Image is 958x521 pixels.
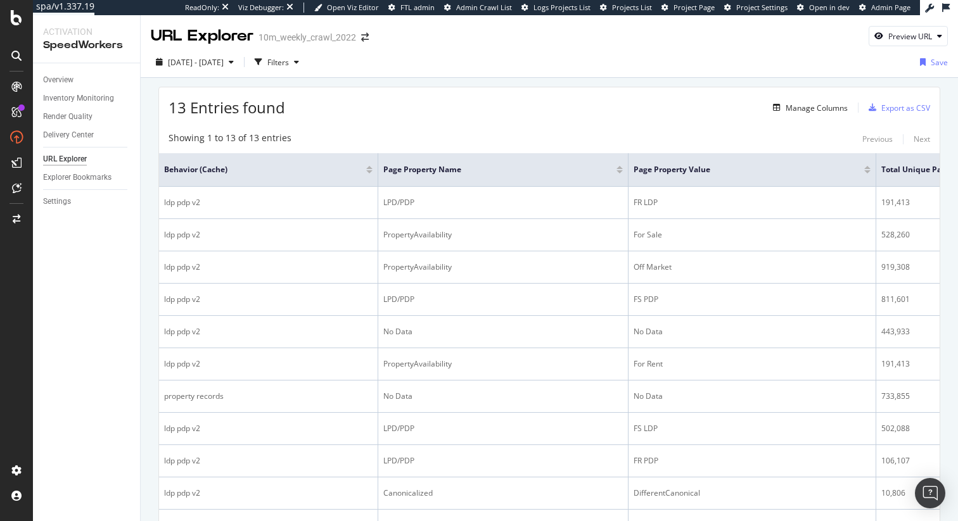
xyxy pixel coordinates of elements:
div: Inventory Monitoring [43,92,114,105]
div: Next [914,134,930,144]
span: Admin Page [871,3,910,12]
div: Viz Debugger: [238,3,284,13]
a: Logs Projects List [521,3,591,13]
div: ldp pdp v2 [164,294,373,305]
div: Showing 1 to 13 of 13 entries [169,132,291,147]
div: DifferentCanonical [634,487,871,499]
a: Explorer Bookmarks [43,171,131,184]
button: Export as CSV [864,97,930,118]
div: ldp pdp v2 [164,455,373,467]
div: Overview [43,73,73,87]
div: Open Intercom Messenger [915,478,945,508]
button: Filters [250,52,304,72]
span: Logs Projects List [533,3,591,12]
div: ldp pdp v2 [164,197,373,208]
span: Projects List [612,3,652,12]
button: Preview URL [869,26,948,46]
span: Open in dev [809,3,850,12]
span: Admin Crawl List [456,3,512,12]
span: Project Settings [736,3,788,12]
span: FTL admin [400,3,435,12]
div: FS LDP [634,423,871,434]
a: Settings [43,195,131,208]
div: arrow-right-arrow-left [361,33,369,42]
a: Project Page [661,3,715,13]
button: Next [914,132,930,147]
div: LPD/PDP [383,294,623,305]
span: Behavior (Cache) [164,164,347,175]
div: No Data [634,326,871,337]
div: LPD/PDP [383,197,623,208]
span: [DATE] - [DATE] [168,57,224,68]
a: Open Viz Editor [314,3,379,13]
div: LPD/PDP [383,455,623,467]
div: Off Market [634,261,871,273]
div: ReadOnly: [185,3,219,13]
div: For Sale [634,229,871,241]
div: Delivery Center [43,129,94,142]
div: URL Explorer [43,153,87,166]
button: Manage Columns [768,100,848,115]
button: [DATE] - [DATE] [151,52,239,72]
div: PropertyAvailability [383,261,623,273]
a: Project Settings [724,3,788,13]
span: Project Page [674,3,715,12]
a: Projects List [600,3,652,13]
div: For Rent [634,358,871,370]
div: Save [931,57,948,68]
div: ldp pdp v2 [164,358,373,370]
span: Open Viz Editor [327,3,379,12]
a: Render Quality [43,110,131,123]
span: Page Property Name [383,164,597,175]
div: FS PDP [634,294,871,305]
div: Explorer Bookmarks [43,171,112,184]
div: Settings [43,195,71,208]
div: Manage Columns [786,103,848,113]
div: Preview URL [888,31,932,42]
div: Previous [862,134,893,144]
div: Render Quality [43,110,93,123]
div: Canonicalized [383,487,623,499]
div: ldp pdp v2 [164,423,373,434]
div: No Data [634,391,871,402]
a: Admin Page [859,3,910,13]
div: FR PDP [634,455,871,467]
div: ldp pdp v2 [164,229,373,241]
a: Delivery Center [43,129,131,142]
div: 10m_weekly_crawl_2022 [259,31,356,44]
div: FR LDP [634,197,871,208]
a: Inventory Monitoring [43,92,131,105]
div: Export as CSV [881,103,930,113]
div: ldp pdp v2 [164,487,373,499]
div: No Data [383,326,623,337]
div: Filters [267,57,289,68]
div: LPD/PDP [383,423,623,434]
a: Open in dev [797,3,850,13]
div: ldp pdp v2 [164,261,373,273]
div: ldp pdp v2 [164,326,373,337]
button: Save [915,52,948,72]
button: Previous [862,132,893,147]
div: PropertyAvailability [383,358,623,370]
a: URL Explorer [43,153,131,166]
a: FTL admin [388,3,435,13]
div: No Data [383,391,623,402]
a: Admin Crawl List [444,3,512,13]
div: Activation [43,25,130,38]
span: 13 Entries found [169,97,285,118]
a: Overview [43,73,131,87]
div: property records [164,391,373,402]
div: PropertyAvailability [383,229,623,241]
div: URL Explorer [151,25,253,47]
div: SpeedWorkers [43,38,130,53]
span: Page Property Value [634,164,845,175]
